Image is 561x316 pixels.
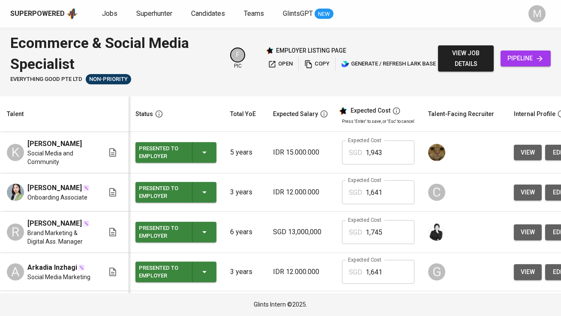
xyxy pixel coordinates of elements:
[273,227,328,237] p: SGD 13,000,000
[230,109,256,119] div: Total YoE
[102,9,117,18] span: Jobs
[315,10,333,18] span: NEW
[273,109,318,119] div: Expected Salary
[139,262,185,281] div: Presented to Employer
[27,262,77,273] span: Arkadia Inzhagi
[135,262,216,282] button: Presented to Employer
[191,9,227,19] a: Candidates
[7,224,24,241] div: R
[230,48,245,63] div: F
[139,183,185,202] div: Presented to Employer
[276,46,346,55] p: employer listing page
[428,263,445,280] div: G
[191,9,225,18] span: Candidates
[83,185,90,191] img: magic_wand.svg
[78,264,85,271] img: magic_wand.svg
[514,145,542,161] button: view
[349,148,362,158] p: SGD
[230,147,259,158] p: 5 years
[428,224,445,241] img: medwi@glints.com
[230,48,245,70] div: pic
[136,9,172,18] span: Superhunter
[135,222,216,242] button: Presented to Employer
[514,264,542,280] button: view
[136,9,174,19] a: Superhunter
[438,45,494,72] button: view job details
[273,187,328,197] p: IDR 12.000.000
[7,109,24,119] div: Talent
[27,229,94,246] span: Brand Marketing & Digital Ass. Manager
[521,227,535,238] span: view
[341,59,436,69] span: generate / refresh lark base
[445,48,487,69] span: view job details
[10,9,65,19] div: Superpowered
[428,184,445,201] div: C
[27,218,82,229] span: [PERSON_NAME]
[341,60,350,69] img: lark
[521,267,535,277] span: view
[135,142,216,163] button: Presented to Employer
[27,193,87,202] span: Onboarding Associate
[521,147,535,158] span: view
[351,107,390,115] div: Expected Cost
[339,57,438,71] button: lark generate / refresh lark base
[244,9,264,18] span: Teams
[514,224,542,240] button: view
[304,59,330,69] span: copy
[27,273,90,281] span: Social Media Marketing
[10,7,78,20] a: Superpoweredapp logo
[266,57,295,71] button: open
[230,267,259,277] p: 3 years
[342,118,414,125] p: Press 'Enter' to save, or 'Esc' to cancel
[528,5,546,22] div: M
[349,267,362,277] p: SGD
[135,109,153,119] div: Status
[507,53,544,64] span: pipeline
[273,147,328,158] p: IDR 15.000.000
[86,74,131,84] div: Sufficient Talents in Pipeline
[428,144,445,161] img: ec6c0910-f960-4a00-a8f8-c5744e41279e.jpg
[27,183,82,193] span: [PERSON_NAME]
[230,187,259,197] p: 3 years
[7,184,24,201] img: Mahevi Kayadoe
[283,9,313,18] span: GlintsGPT
[273,267,328,277] p: IDR 12.000.000
[139,143,185,162] div: Presented to Employer
[501,51,551,66] a: pipeline
[266,47,273,54] img: Glints Star
[27,139,82,149] span: [PERSON_NAME]
[349,227,362,238] p: SGD
[102,9,119,19] a: Jobs
[428,109,494,119] div: Talent-Facing Recruiter
[339,107,347,115] img: glints_star.svg
[139,223,185,241] div: Presented to Employer
[244,9,266,19] a: Teams
[521,187,535,198] span: view
[514,185,542,200] button: view
[10,33,220,74] div: Ecommerce & Social Media Specialist
[27,149,94,166] span: Social Media and Community
[514,109,555,119] div: Internal Profile
[7,144,24,161] div: K
[86,75,131,83] span: Non-Priority
[10,75,82,83] span: Everything good Pte Ltd
[349,188,362,198] p: SGD
[135,182,216,203] button: Presented to Employer
[302,57,332,71] button: copy
[283,9,333,19] a: GlintsGPT NEW
[230,227,259,237] p: 6 years
[268,59,293,69] span: open
[66,7,78,20] img: app logo
[83,220,90,227] img: magic_wand.svg
[7,263,24,280] div: A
